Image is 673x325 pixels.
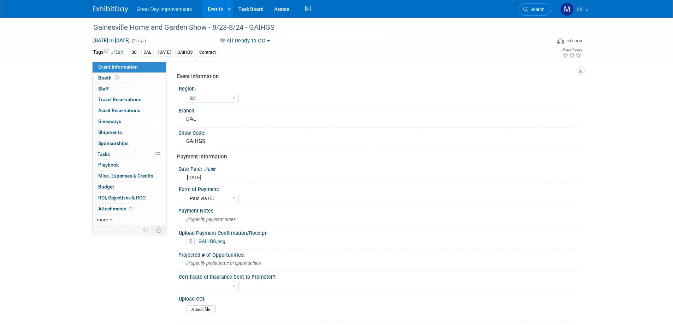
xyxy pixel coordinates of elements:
div: Date Paid: [178,164,580,173]
a: Shipments [93,127,166,138]
a: Attachments1 [93,204,166,214]
div: SC [129,49,139,56]
a: Misc. Expenses & Credits [93,171,166,181]
a: ROI, Objectives & ROO [93,193,166,203]
span: to [108,37,115,43]
div: Upload Payment Confirmation/Receipt: [179,228,577,237]
a: Playbook [93,160,166,170]
div: Gainesville Home and Garden Show - 8/23-8/24 - GAIHGS [91,21,541,34]
span: [DATE] [DATE] [93,37,130,43]
img: Marriette Ahlstrom [560,2,574,16]
a: Budget [93,182,166,192]
span: Asset Reservations [98,108,140,113]
img: ExhibitDay [93,6,128,13]
a: Travel Reservations [93,94,166,105]
span: Budget [98,184,114,190]
a: Booth [93,73,166,83]
div: DAL [184,114,575,124]
span: Specify projected # of opportunities [186,261,261,266]
div: Certificate of Insurance Sent to Promoter?: [179,272,577,280]
span: Sponsorships [98,140,129,146]
span: ROI, Objectives & ROO [98,195,146,201]
span: Staff [98,86,109,92]
span: (2 days) [131,39,146,43]
div: GAIHGS [175,49,195,56]
span: Booth not reserved yet [113,75,120,80]
td: Toggle Event Tabs [152,225,166,234]
span: Travel Reservations [98,97,141,102]
div: Projected # of Opportunities: [178,250,580,259]
td: Tags [93,48,123,57]
div: Branch: [178,105,580,114]
a: more [93,215,166,225]
a: Edit [204,167,216,172]
span: Great Day Improvements [137,6,192,12]
div: Show Code: [178,128,580,137]
a: Delete attachment? [187,239,197,244]
span: Giveaways [98,118,121,124]
a: Staff [93,84,166,94]
div: Region: [179,83,577,92]
span: [DATE] [187,175,201,180]
a: Sponsorships [93,138,166,149]
span: 1 [128,206,134,211]
span: Specify payment notes [186,217,236,222]
div: GAIHGS [184,136,575,147]
img: Format-Inperson.png [557,38,564,43]
div: [DATE] [156,49,173,56]
div: DAL [141,49,154,56]
a: Asset Reservations [93,105,166,116]
span: Search [528,7,544,12]
div: Event Format [509,37,582,47]
span: Shipments [98,129,122,135]
button: All Ready to GO! [218,37,273,45]
div: Form of Payment: [179,184,577,193]
td: Personalize Event Tab Strip [140,225,152,234]
span: Booth [98,75,120,81]
div: Contract [197,49,218,56]
div: Upload COI: [179,294,577,302]
span: Event Information [98,64,138,70]
div: Payment Information [177,153,575,161]
a: Event Information [93,62,166,72]
div: Event Information [177,73,575,80]
span: more [97,217,108,222]
span: Attachments [98,206,134,211]
a: Tasks [93,149,166,160]
span: Tasks [98,151,110,157]
span: Misc. Expenses & Credits [98,173,153,179]
a: Giveaways [93,116,166,127]
a: GAIHGS.png [199,238,225,244]
span: Playbook [98,162,119,168]
a: Edit [111,50,123,55]
div: In-Person [565,38,582,43]
div: Payment Notes: [178,205,580,214]
a: Search [519,3,551,16]
div: Event Rating [562,48,582,52]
